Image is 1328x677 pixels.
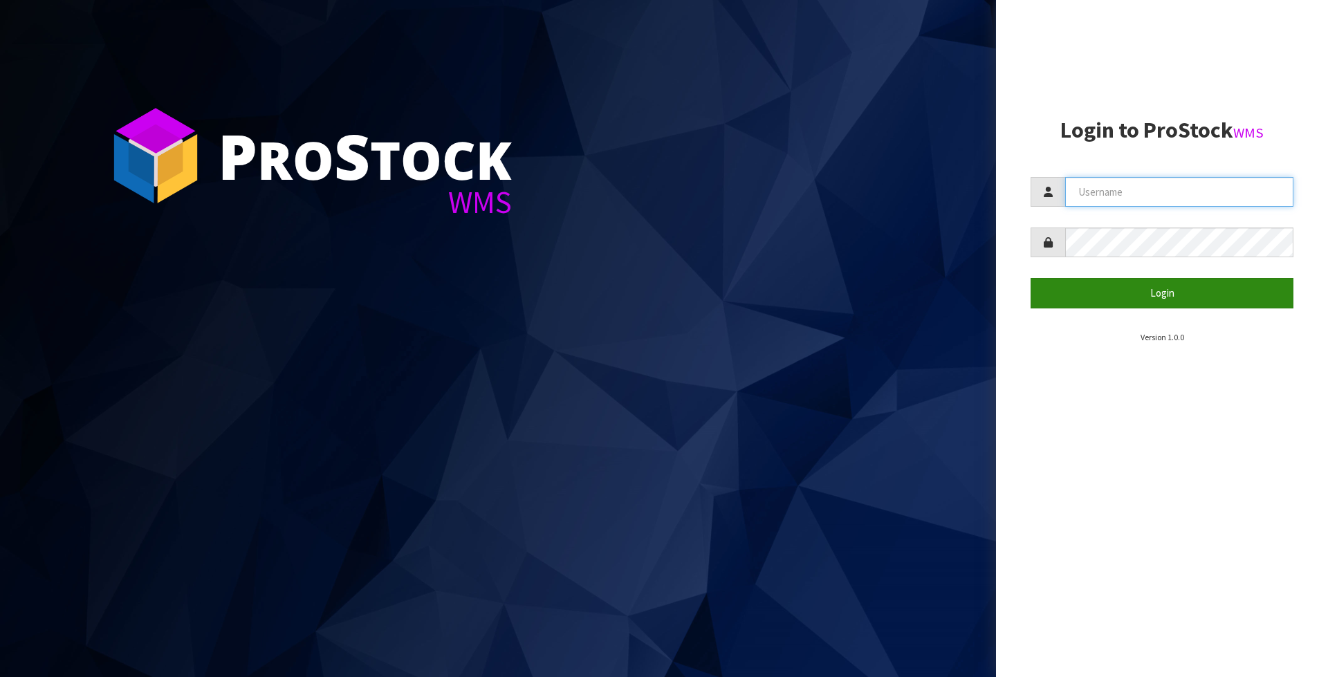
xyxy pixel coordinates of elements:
[1141,332,1184,342] small: Version 1.0.0
[1233,124,1264,142] small: WMS
[218,113,257,198] span: P
[1031,278,1293,308] button: Login
[218,187,512,218] div: WMS
[104,104,207,207] img: ProStock Cube
[334,113,370,198] span: S
[1065,177,1293,207] input: Username
[218,124,512,187] div: ro tock
[1031,118,1293,142] h2: Login to ProStock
